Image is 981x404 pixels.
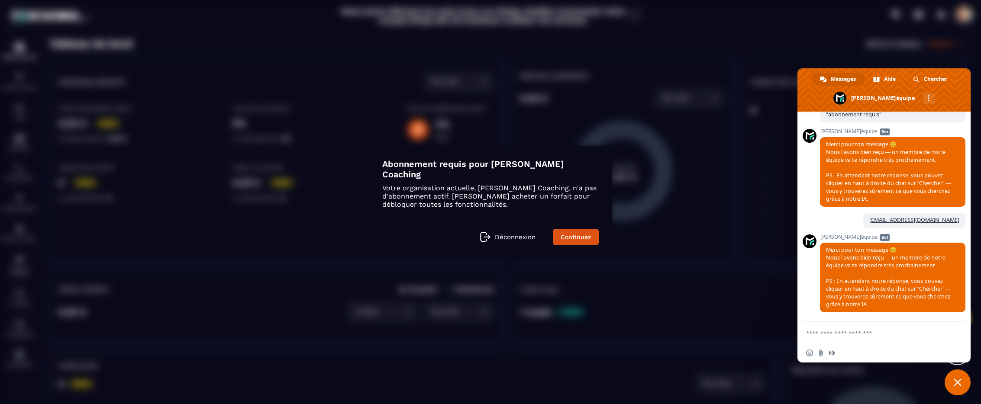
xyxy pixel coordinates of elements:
[924,73,947,86] span: Chercher
[826,246,951,308] span: Merci pour ton message 😊 Nous l’avons bien reçu — un membre de notre équipe va te répondre très p...
[553,229,599,245] a: Continuez
[806,322,945,343] textarea: Entrez votre message...
[382,159,599,180] h4: Abonnement requis pour [PERSON_NAME] Coaching
[812,73,865,86] a: Messages
[831,73,856,86] span: Messages
[865,73,904,86] a: Aide
[880,234,890,241] span: Bot
[905,73,956,86] a: Chercher
[880,128,890,135] span: Bot
[869,216,959,224] a: [EMAIL_ADDRESS][DOMAIN_NAME]
[826,141,951,202] span: Merci pour ton message 😊 Nous l’avons bien reçu — un membre de notre équipe va te répondre très p...
[820,128,965,135] span: [PERSON_NAME]équipe
[945,369,971,395] a: Fermer le chat
[480,232,536,242] a: Déconnexion
[820,234,965,240] span: [PERSON_NAME]équipe
[817,349,824,356] span: Envoyer un fichier
[806,349,813,356] span: Insérer un emoji
[829,349,836,356] span: Message audio
[884,73,896,86] span: Aide
[382,184,599,208] p: Votre organisation actuelle, [PERSON_NAME] Coaching, n'a pas d'abonnement actif. [PERSON_NAME] ac...
[495,233,536,241] p: Déconnexion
